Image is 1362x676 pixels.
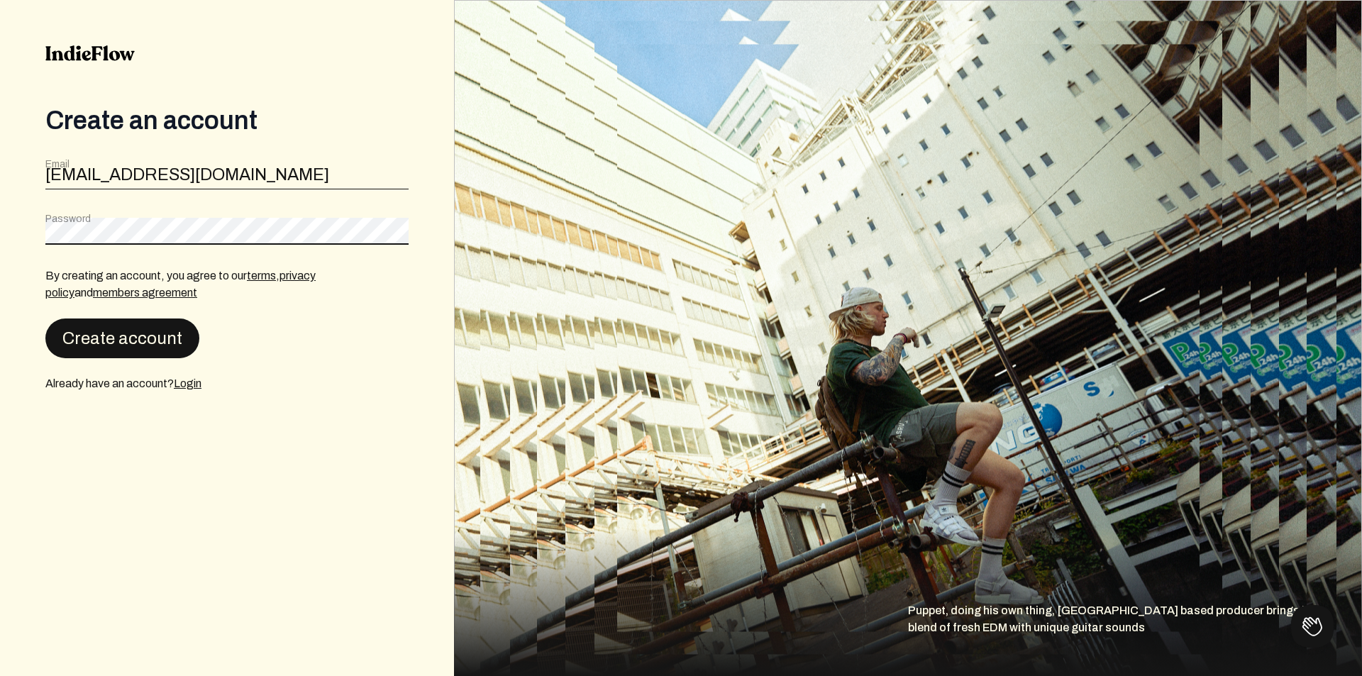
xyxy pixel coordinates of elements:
[45,375,409,392] div: Already have an account?
[908,602,1362,676] div: Puppet, doing his own thing, [GEOGRAPHIC_DATA] based producer brings in a blend of fresh EDM with...
[45,318,199,358] button: Create account
[93,287,197,299] a: members agreement
[45,157,70,172] label: Email
[247,270,276,282] a: terms
[45,45,135,61] img: indieflow-logo-black.svg
[45,106,409,135] div: Create an account
[1291,605,1334,648] iframe: Toggle Customer Support
[45,267,409,301] p: By creating an account, you agree to our , and
[45,212,91,226] label: Password
[174,377,201,389] a: Login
